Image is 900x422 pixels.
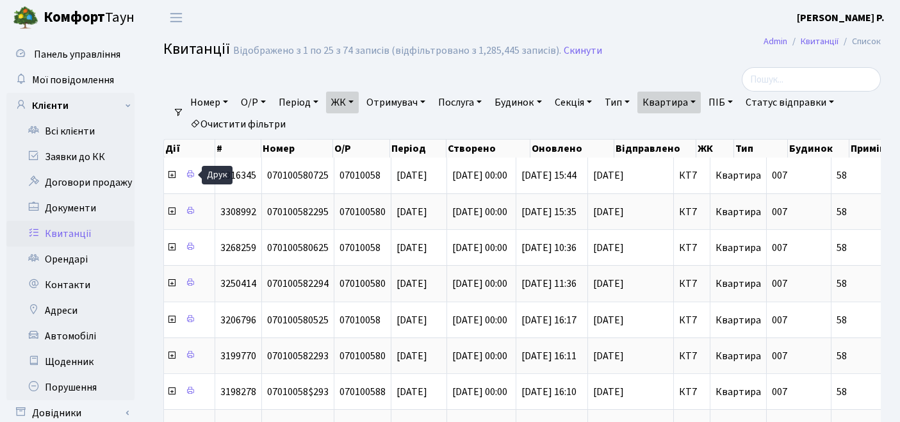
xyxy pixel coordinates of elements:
b: [PERSON_NAME] Р. [797,11,885,25]
a: ПІБ [703,92,738,113]
span: [DATE] [593,315,668,325]
span: Квартира [716,241,761,255]
span: 007 [772,349,787,363]
th: Номер [261,140,333,158]
th: Дії [164,140,215,158]
span: 07010058 [340,313,380,327]
span: КТ7 [679,170,705,181]
span: 007 [772,277,787,291]
li: Список [839,35,881,49]
span: 007 [772,241,787,255]
span: [DATE] [397,168,427,183]
span: [DATE] [593,279,668,289]
a: Статус відправки [740,92,839,113]
span: [DATE] 11:36 [521,277,577,291]
a: Орендарі [6,247,135,272]
a: Скинути [564,45,602,57]
a: Тип [600,92,635,113]
span: [DATE] 00:00 [452,313,507,327]
a: Щоденник [6,349,135,375]
a: Квитанції [6,221,135,247]
span: КТ7 [679,351,705,361]
span: 070100582295 [267,205,329,219]
span: 3199770 [220,349,256,363]
a: Контакти [6,272,135,298]
span: [DATE] 00:00 [452,205,507,219]
span: [DATE] 00:00 [452,277,507,291]
span: [DATE] 16:10 [521,385,577,399]
span: 07010058$293 [267,385,329,399]
span: 070100580 [340,277,386,291]
span: [DATE] [397,349,427,363]
span: 3316345 [220,168,256,183]
a: Договори продажу [6,170,135,195]
span: [DATE] 00:00 [452,349,507,363]
span: 3250414 [220,277,256,291]
th: Оновлено [530,140,614,158]
a: [PERSON_NAME] Р. [797,10,885,26]
span: Квартира [716,168,761,183]
span: [DATE] [593,207,668,217]
a: Всі клієнти [6,118,135,144]
span: 070100580725 [267,168,329,183]
span: 3198278 [220,385,256,399]
a: Автомобілі [6,323,135,349]
a: Admin [764,35,787,48]
span: Квартира [716,205,761,219]
nav: breadcrumb [744,28,900,55]
span: [DATE] [397,313,427,327]
span: КТ7 [679,279,705,289]
a: Адреси [6,298,135,323]
span: [DATE] 16:17 [521,313,577,327]
th: Відправлено [614,140,696,158]
div: Відображено з 1 по 25 з 74 записів (відфільтровано з 1,285,445 записів). [233,45,561,57]
a: ЖК [326,92,359,113]
a: Період [274,92,323,113]
span: [DATE] [593,351,668,361]
span: КТ7 [679,207,705,217]
a: Заявки до КК [6,144,135,170]
span: [DATE] 00:00 [452,168,507,183]
a: Мої повідомлення [6,67,135,93]
span: [DATE] 00:00 [452,241,507,255]
div: Друк [202,166,233,184]
span: 007 [772,168,787,183]
span: [DATE] 15:35 [521,205,577,219]
span: Мої повідомлення [32,73,114,87]
th: Період [390,140,446,158]
span: Квартира [716,313,761,327]
span: [DATE] [593,170,668,181]
b: Комфорт [44,7,105,28]
input: Пошук... [742,67,881,92]
span: 07010058 [340,168,380,183]
span: Таун [44,7,135,29]
span: [DATE] 00:00 [452,385,507,399]
span: [DATE] [397,277,427,291]
th: Будинок [788,140,849,158]
span: [DATE] [593,387,668,397]
span: 070100582294 [267,277,329,291]
span: 070100588 [340,385,386,399]
a: Порушення [6,375,135,400]
span: [DATE] [397,241,427,255]
span: Квитанції [163,38,230,60]
span: Квартира [716,349,761,363]
span: КТ7 [679,243,705,253]
span: [DATE] [397,385,427,399]
span: 070100582293 [267,349,329,363]
a: О/Р [236,92,271,113]
span: [DATE] 15:44 [521,168,577,183]
a: Документи [6,195,135,221]
span: 07010058 [340,241,380,255]
span: 3268259 [220,241,256,255]
span: 3206796 [220,313,256,327]
a: Клієнти [6,93,135,118]
th: ЖК [696,140,735,158]
a: Панель управління [6,42,135,67]
span: 007 [772,205,787,219]
a: Секція [550,92,597,113]
span: [DATE] [397,205,427,219]
a: Номер [185,92,233,113]
button: Переключити навігацію [160,7,192,28]
a: Квитанції [801,35,839,48]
